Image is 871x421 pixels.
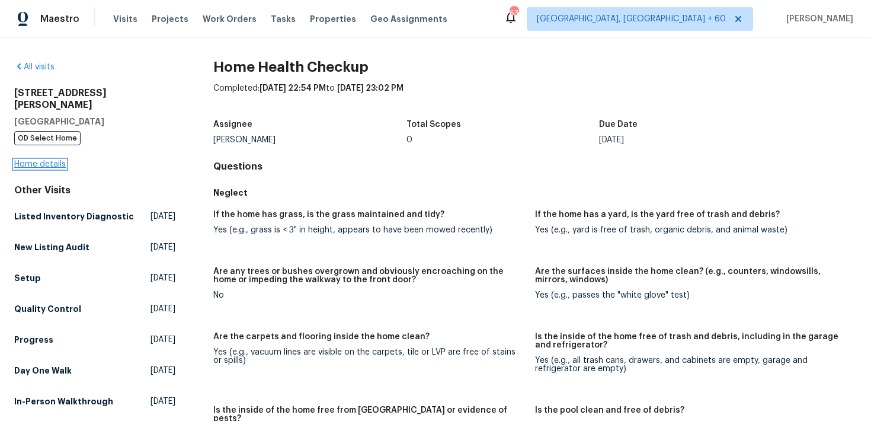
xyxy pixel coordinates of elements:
a: Listed Inventory Diagnostic[DATE] [14,206,175,227]
h5: Is the pool clean and free of debris? [535,406,684,414]
span: [GEOGRAPHIC_DATA], [GEOGRAPHIC_DATA] + 60 [537,13,726,25]
h5: Quality Control [14,303,81,315]
span: Geo Assignments [370,13,447,25]
h2: Home Health Checkup [213,61,857,73]
a: New Listing Audit[DATE] [14,237,175,258]
h5: New Listing Audit [14,241,89,253]
h2: [STREET_ADDRESS][PERSON_NAME] [14,87,175,111]
a: Setup[DATE] [14,267,175,289]
span: OD Select Home [14,131,81,145]
span: [DATE] [150,334,175,346]
h5: Neglect [213,187,857,199]
div: Yes (e.g., passes the "white glove" test) [535,291,847,299]
span: [DATE] 22:54 PM [260,84,326,93]
div: 0 [406,136,600,144]
h5: Progress [14,334,53,346]
a: Day One Walk[DATE] [14,360,175,381]
h5: Day One Walk [14,365,72,377]
a: All visits [14,63,55,71]
div: Yes (e.g., yard is free of trash, organic debris, and animal waste) [535,226,847,234]
a: Home details [14,160,66,168]
a: Progress[DATE] [14,329,175,350]
span: Maestro [40,13,79,25]
h5: Is the inside of the home free of trash and debris, including in the garage and refrigerator? [535,333,847,349]
h5: Assignee [213,120,252,129]
h5: Due Date [599,120,638,129]
div: 638 [510,7,518,19]
span: [PERSON_NAME] [782,13,853,25]
span: Visits [113,13,137,25]
span: [DATE] [150,241,175,253]
div: Completed: to [213,82,857,113]
h5: Setup [14,272,41,284]
h5: If the home has a yard, is the yard free of trash and debris? [535,210,780,219]
h5: Are the carpets and flooring inside the home clean? [213,333,430,341]
div: Yes (e.g., grass is < 3" in height, appears to have been mowed recently) [213,226,526,234]
span: Work Orders [203,13,257,25]
a: Quality Control[DATE] [14,298,175,320]
h5: Are any trees or bushes overgrown and obviously encroaching on the home or impeding the walkway t... [213,267,526,284]
span: Projects [152,13,188,25]
a: In-Person Walkthrough[DATE] [14,391,175,412]
div: No [213,291,526,299]
h5: Listed Inventory Diagnostic [14,210,134,222]
span: [DATE] [150,303,175,315]
span: [DATE] [150,210,175,222]
h5: In-Person Walkthrough [14,396,113,407]
div: Other Visits [14,184,175,196]
h5: Total Scopes [406,120,461,129]
h5: If the home has grass, is the grass maintained and tidy? [213,210,444,219]
span: Tasks [271,15,296,23]
h5: [GEOGRAPHIC_DATA] [14,116,175,127]
h4: Questions [213,161,857,173]
span: [DATE] 23:02 PM [337,84,404,93]
span: [DATE] [150,396,175,407]
div: Yes (e.g., all trash cans, drawers, and cabinets are empty, garage and refrigerator are empty) [535,356,847,373]
span: [DATE] [150,272,175,284]
div: [DATE] [599,136,792,144]
span: [DATE] [150,365,175,377]
h5: Are the surfaces inside the home clean? (e.g., counters, windowsills, mirrors, windows) [535,267,847,284]
div: Yes (e.g., vacuum lines are visible on the carpets, tile or LVP are free of stains or spills) [213,348,526,365]
div: [PERSON_NAME] [213,136,406,144]
span: Properties [310,13,356,25]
